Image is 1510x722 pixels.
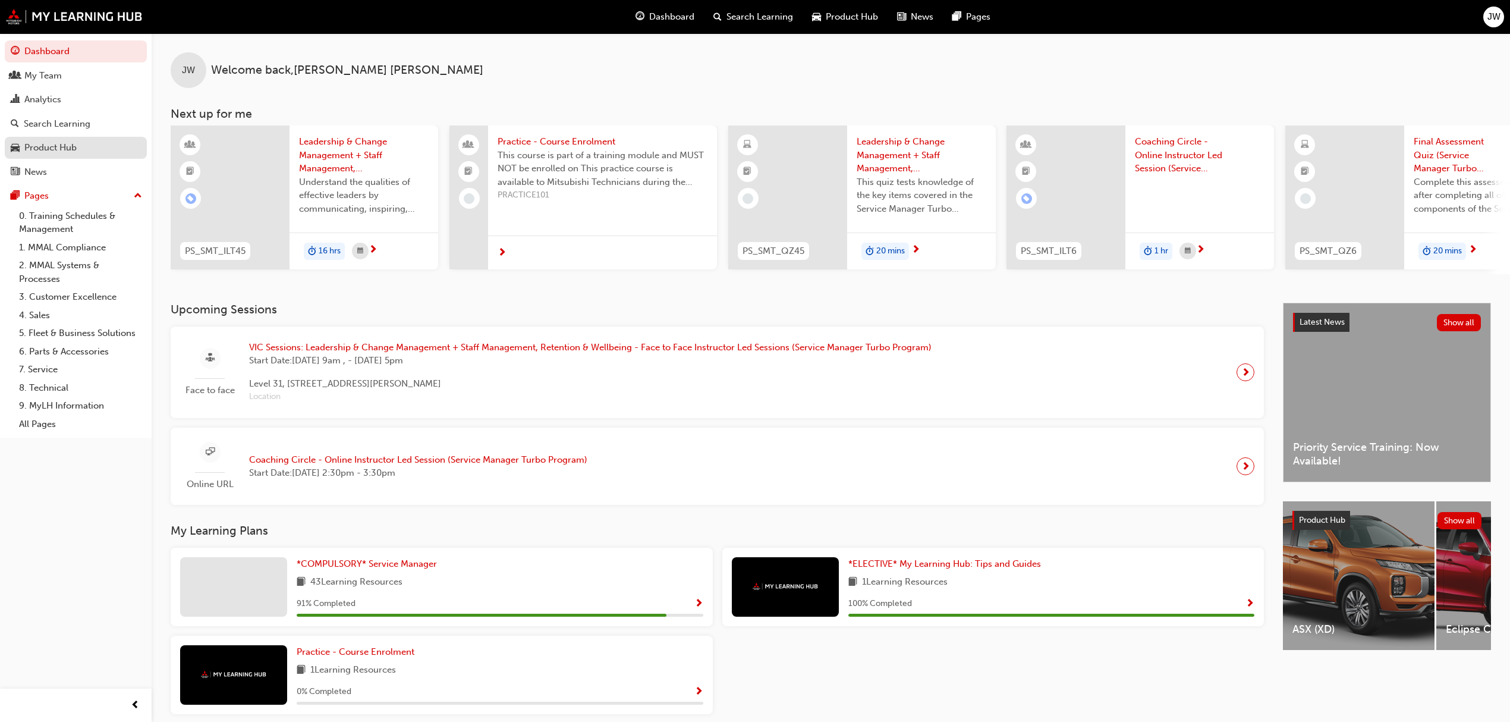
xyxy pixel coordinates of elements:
span: calendar-icon [357,244,363,259]
span: booktick-icon [464,164,473,180]
a: 2. MMAL Systems & Processes [14,256,147,288]
span: learningResourceType_ELEARNING-icon [743,137,751,153]
h3: Upcoming Sessions [171,303,1264,316]
span: sessionType_ONLINE_URL-icon [206,445,215,460]
span: next-icon [1196,245,1205,256]
span: News [911,10,933,24]
a: All Pages [14,415,147,434]
a: News [5,161,147,183]
span: search-icon [713,10,722,24]
button: Show all [1437,512,1482,529]
span: prev-icon [131,698,140,713]
span: Online URL [180,478,240,491]
span: PRACTICE101 [498,189,707,202]
a: 1. MMAL Compliance [14,238,147,257]
span: duration-icon [866,244,874,259]
a: search-iconSearch Learning [704,5,803,29]
a: PS_SMT_ILT45Leadership & Change Management + Staff Management, Retention & Wellbeing - Face to Fa... [171,125,438,269]
button: Show Progress [694,597,703,611]
a: 6. Parts & Accessories [14,343,147,361]
a: Product Hub [5,137,147,159]
a: Practice - Course EnrolmentThis course is part of a training module and MUST NOT be enrolled on T... [449,125,717,269]
span: PS_SMT_QZ45 [743,244,804,258]
a: Practice - Course Enrolment [297,645,419,659]
span: booktick-icon [1301,164,1309,180]
a: Latest NewsShow allPriority Service Training: Now Available! [1283,303,1491,482]
span: Level 31, [STREET_ADDRESS][PERSON_NAME] [249,377,932,391]
span: Search Learning [726,10,793,24]
span: JW [1487,10,1500,24]
span: learningRecordVerb_ENROLL-icon [1021,193,1032,204]
h3: My Learning Plans [171,524,1264,538]
span: Welcome back , [PERSON_NAME] [PERSON_NAME] [211,64,483,77]
span: This course is part of a training module and MUST NOT be enrolled on This practice course is avai... [498,149,707,189]
span: Start Date: [DATE] 9am , - [DATE] 5pm [249,354,932,368]
button: Show Progress [694,685,703,699]
span: next-icon [1241,364,1250,381]
span: Priority Service Training: Now Available! [1293,441,1481,467]
a: pages-iconPages [943,5,1000,29]
span: next-icon [1468,245,1477,256]
span: next-icon [498,248,507,259]
span: PS_SMT_ILT6 [1021,244,1077,258]
img: mmal [6,9,143,24]
span: learningRecordVerb_NONE-icon [464,193,474,204]
button: Show Progress [1245,597,1254,611]
span: sessionType_FACE_TO_FACE-icon [206,351,215,366]
span: JW [182,64,195,77]
span: Show Progress [694,687,703,698]
span: car-icon [11,143,20,153]
span: Understand the qualities of effective leaders by communicating, inspiring, fostering a positive c... [299,175,429,216]
span: guage-icon [636,10,644,24]
span: duration-icon [1423,244,1431,259]
span: Product Hub [1299,515,1345,525]
span: people-icon [464,137,473,153]
a: *COMPULSORY* Service Manager [297,557,442,571]
span: 43 Learning Resources [310,575,402,590]
span: learningResourceType_ELEARNING-icon [1301,137,1309,153]
span: book-icon [297,663,306,678]
span: This quiz tests knowledge of the key items covered in the Service Manager Turbo Leadership & Chan... [857,175,986,216]
span: guage-icon [11,46,20,57]
span: news-icon [11,167,20,178]
span: learningRecordVerb_NONE-icon [1300,193,1311,204]
a: Online URLCoaching Circle - Online Instructor Led Session (Service Manager Turbo Program)Start Da... [180,437,1254,496]
span: 1 Learning Resources [310,663,396,678]
span: news-icon [897,10,906,24]
span: Coaching Circle - Online Instructor Led Session (Service Manager Turbo Program) [1135,135,1264,175]
span: calendar-icon [1185,244,1191,259]
span: 20 mins [876,244,905,258]
a: Face to faceVIC Sessions: Leadership & Change Management + Staff Management, Retention & Wellbein... [180,336,1254,409]
a: news-iconNews [888,5,943,29]
span: car-icon [812,10,821,24]
img: mmal [753,583,818,591]
span: duration-icon [1144,244,1152,259]
a: PS_SMT_ILT6Coaching Circle - Online Instructor Led Session (Service Manager Turbo Program)duratio... [1006,125,1274,269]
span: ASX (XD) [1292,623,1425,636]
a: ASX (XD) [1283,501,1435,650]
a: Analytics [5,89,147,111]
div: Analytics [24,93,61,106]
a: 7. Service [14,360,147,379]
span: pages-icon [11,191,20,202]
a: My Team [5,65,147,87]
h3: Next up for me [152,107,1510,121]
button: JW [1483,7,1504,27]
div: Pages [24,189,49,203]
span: PS_SMT_ILT45 [185,244,246,258]
span: Face to face [180,384,240,397]
button: Pages [5,185,147,207]
a: *ELECTIVE* My Learning Hub: Tips and Guides [848,557,1046,571]
span: Product Hub [826,10,878,24]
button: Show all [1437,314,1481,331]
span: 0 % Completed [297,685,351,699]
span: booktick-icon [186,164,194,180]
span: chart-icon [11,95,20,105]
span: Coaching Circle - Online Instructor Led Session (Service Manager Turbo Program) [249,453,587,467]
a: 0. Training Schedules & Management [14,207,147,238]
span: learningRecordVerb_ENROLL-icon [185,193,196,204]
div: Product Hub [24,141,77,155]
div: Search Learning [24,117,90,131]
span: VIC Sessions: Leadership & Change Management + Staff Management, Retention & Wellbeing - Face to ... [249,341,932,354]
